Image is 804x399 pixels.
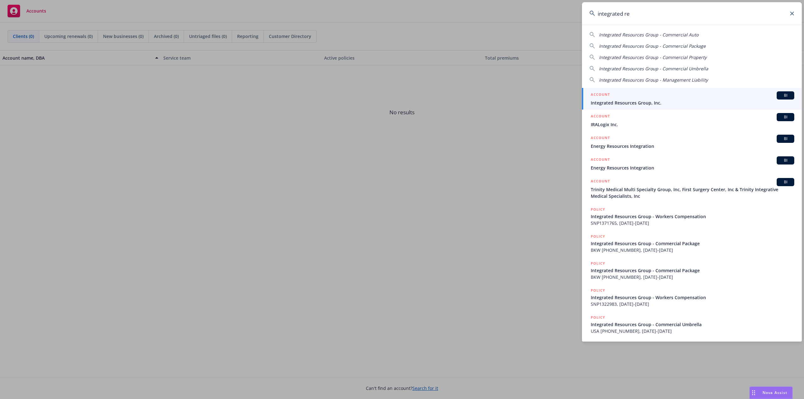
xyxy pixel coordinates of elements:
span: Integrated Resources Group - Workers Compensation [591,294,794,301]
input: Search... [582,2,802,25]
span: Nova Assist [763,390,787,395]
h5: ACCOUNT [591,113,610,121]
a: POLICYIntegrated Resources Group - Workers CompensationSNP1322983, [DATE]-[DATE] [582,284,802,311]
span: BI [779,114,792,120]
h5: ACCOUNT [591,156,610,164]
a: POLICYIntegrated Resources Group - Workers CompensationSNP1371765, [DATE]-[DATE] [582,203,802,230]
span: BI [779,93,792,98]
span: Energy Resources Integration [591,143,794,149]
a: POLICYIntegrated Resources Group - Commercial PackageBKW [PHONE_NUMBER], [DATE]-[DATE] [582,257,802,284]
a: ACCOUNTBIEnergy Resources Integration [582,131,802,153]
span: BI [779,179,792,185]
a: ACCOUNTBIEnergy Resources Integration [582,153,802,175]
span: Integrated Resources Group - Commercial Package [591,240,794,247]
span: IRALogix Inc. [591,121,794,128]
span: Trinity Medical Multi Specialty Group, Inc, First Surgery Center, Inc & Trinity Integrative Medic... [591,186,794,199]
span: BI [779,136,792,142]
a: POLICYIntegrated Resources Group - Commercial PackageBKW [PHONE_NUMBER], [DATE]-[DATE] [582,230,802,257]
h5: ACCOUNT [591,178,610,186]
span: BI [779,158,792,163]
span: SNP1371765, [DATE]-[DATE] [591,220,794,226]
span: Integrated Resources Group - Commercial Package [591,267,794,274]
h5: POLICY [591,287,605,294]
a: ACCOUNTBIIntegrated Resources Group, Inc. [582,88,802,110]
h5: POLICY [591,260,605,267]
h5: POLICY [591,314,605,321]
span: Integrated Resources Group - Commercial Umbrella [599,66,708,72]
span: Integrated Resources Group, Inc. [591,100,794,106]
h5: POLICY [591,206,605,213]
span: Integrated Resources Group - Commercial Package [599,43,706,49]
span: SNP1322983, [DATE]-[DATE] [591,301,794,307]
h5: ACCOUNT [591,135,610,142]
button: Nova Assist [749,386,793,399]
a: ACCOUNTBITrinity Medical Multi Specialty Group, Inc, First Surgery Center, Inc & Trinity Integrat... [582,175,802,203]
a: ACCOUNTBIIRALogix Inc. [582,110,802,131]
h5: POLICY [591,233,605,240]
span: Integrated Resources Group - Workers Compensation [591,213,794,220]
span: USA [PHONE_NUMBER], [DATE]-[DATE] [591,328,794,334]
span: Integrated Resources Group - Commercial Umbrella [591,321,794,328]
span: Energy Resources Integration [591,164,794,171]
h5: ACCOUNT [591,91,610,99]
span: Integrated Resources Group - Commercial Property [599,54,707,60]
span: BKW [PHONE_NUMBER], [DATE]-[DATE] [591,274,794,280]
a: POLICYIntegrated Resources Group - Commercial UmbrellaUSA [PHONE_NUMBER], [DATE]-[DATE] [582,311,802,338]
div: Drag to move [750,387,758,399]
span: Integrated Resources Group - Management Liability [599,77,708,83]
span: BKW [PHONE_NUMBER], [DATE]-[DATE] [591,247,794,253]
span: Integrated Resources Group - Commercial Auto [599,32,698,38]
